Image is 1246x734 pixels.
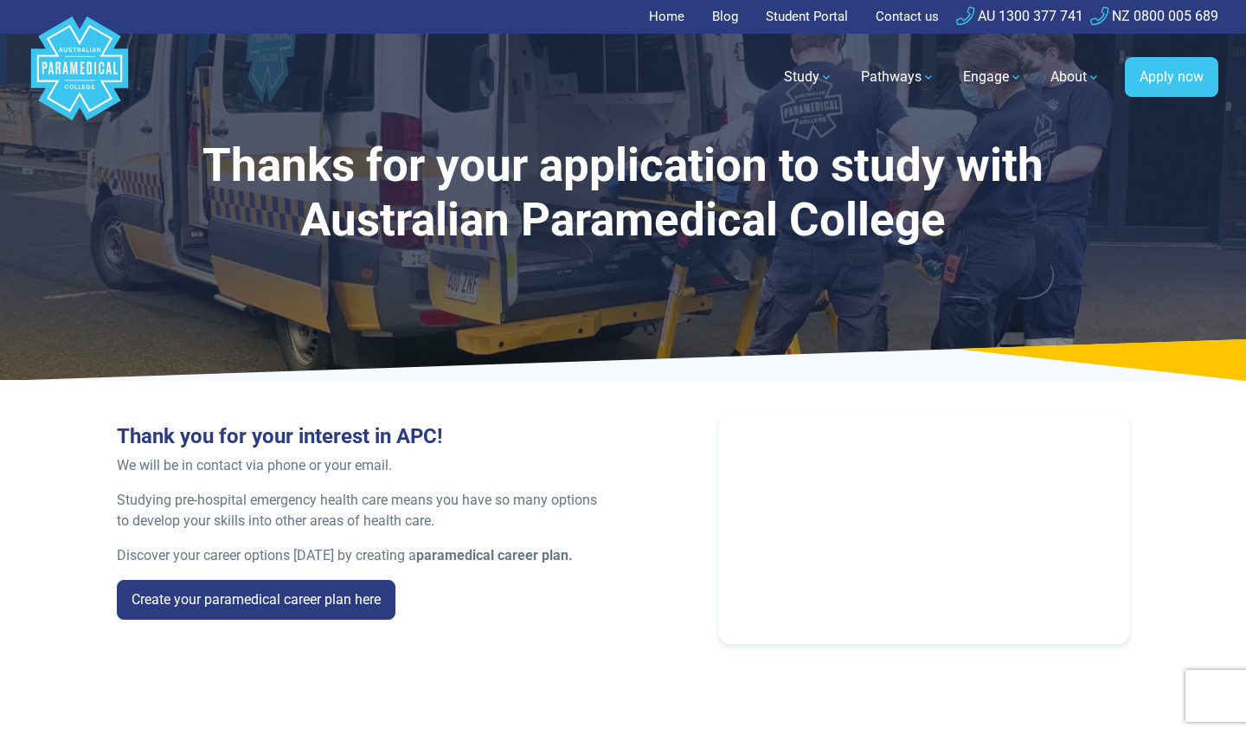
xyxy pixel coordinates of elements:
a: Engage [953,53,1033,101]
a: Pathways [851,53,946,101]
strong: Thank you for your interest in APC! [117,424,443,448]
a: Apply now [1125,57,1218,97]
p: We will be in contact via phone or your email. [117,455,613,476]
a: Create your paramedical career plan here [117,580,395,620]
a: About [1040,53,1111,101]
a: NZ 0800 005 689 [1090,8,1218,24]
a: Study [774,53,844,101]
p: Studying pre-hospital emergency health care means you have so many options to develop your skills... [117,490,613,531]
p: Discover your career options [DATE] by creating a [117,545,613,566]
h1: Thanks for your application to study with Australian Paramedical College [117,138,1129,248]
a: Australian Paramedical College [28,34,132,121]
strong: paramedical career plan. [416,547,573,563]
a: AU 1300 377 741 [956,8,1083,24]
